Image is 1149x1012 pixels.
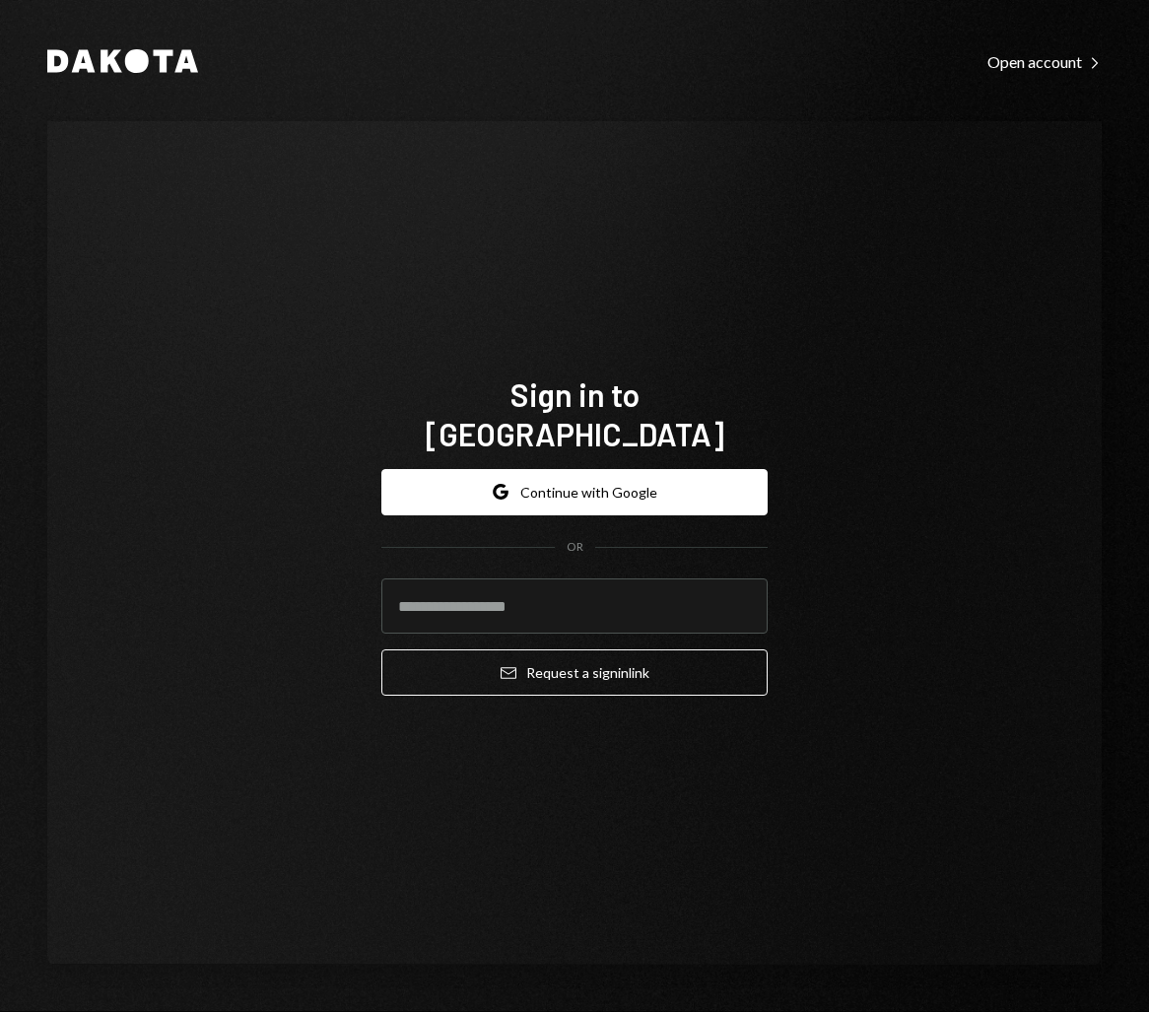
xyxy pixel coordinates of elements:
[987,50,1102,72] a: Open account
[987,52,1102,72] div: Open account
[381,469,768,515] button: Continue with Google
[381,649,768,696] button: Request a signinlink
[381,374,768,453] h1: Sign in to [GEOGRAPHIC_DATA]
[567,539,583,556] div: OR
